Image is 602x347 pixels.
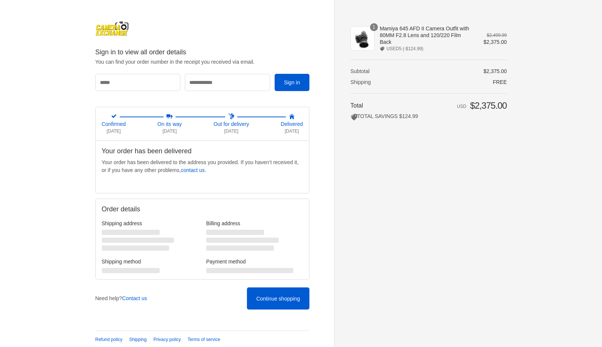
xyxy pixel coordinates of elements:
[95,295,147,302] p: Need help?
[275,74,309,91] button: Sign in
[281,121,303,127] span: Delivered
[224,128,238,135] span: [DATE]
[351,102,363,109] span: Total
[247,287,309,310] a: Continue shopping
[181,167,205,173] a: contact us
[129,337,147,342] a: Shipping
[370,23,378,31] span: 1
[153,337,181,342] a: Privacy policy
[399,113,418,119] span: $124.99
[102,205,202,214] h2: Order details
[457,104,466,109] span: USD
[102,220,199,227] h3: Shipping address
[163,128,177,135] span: [DATE]
[487,33,507,38] del: $2,499.99
[285,128,299,135] span: [DATE]
[483,39,507,45] span: $2,375.00
[95,58,309,66] p: You can find your order number in the receipt you received via email.
[102,147,303,156] h2: Your order has been delivered
[102,258,199,265] h3: Shipping method
[206,220,303,227] h3: Billing address
[493,79,507,85] span: Free
[122,295,147,301] a: Contact us
[214,121,249,127] span: Out for delivery
[470,100,507,111] span: $2,375.00
[95,21,129,36] img: Camera Exchange
[95,48,309,57] h2: Sign in to view all order details
[102,159,303,174] p: Your order has been delivered to the address you provided. If you haven’t received it, or if you ...
[351,68,435,75] th: Subtotal
[256,296,300,302] span: Continue shopping
[206,258,303,265] h3: Payment method
[380,25,473,46] span: Mamiya 645 AFD II Camera Outfit with 80MM F2.8 Lens and 120/220 Film Back
[483,68,507,74] span: $2,375.00
[102,121,126,127] span: Confirmed
[351,113,398,119] span: TOTAL SAVINGS
[95,337,123,342] a: Refund policy
[386,45,424,52] span: USED5 (-$124.99)
[107,128,121,135] span: [DATE]
[158,121,182,127] span: On its way
[187,337,220,342] a: Terms of service
[351,79,371,85] span: Shipping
